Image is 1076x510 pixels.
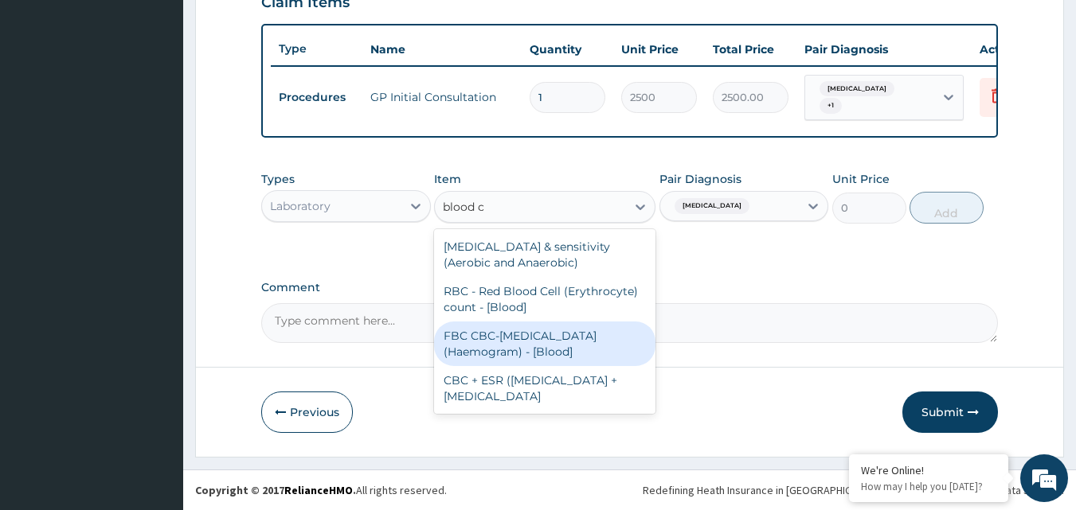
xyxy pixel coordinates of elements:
div: Redefining Heath Insurance in [GEOGRAPHIC_DATA] using Telemedicine and Data Science! [643,482,1064,498]
label: Item [434,171,461,187]
div: We're Online! [861,463,996,477]
th: Type [271,34,362,64]
div: CBC + ESR ([MEDICAL_DATA] + [MEDICAL_DATA] [434,366,655,411]
td: GP Initial Consultation [362,81,522,113]
span: [MEDICAL_DATA] [675,198,749,214]
th: Pair Diagnosis [796,33,972,65]
div: Minimize live chat window [261,8,299,46]
th: Unit Price [613,33,705,65]
label: Comment [261,281,999,294]
span: We're online! [92,154,220,314]
div: FBC CBC-[MEDICAL_DATA] (Haemogram) - [Blood] [434,321,655,366]
strong: Copyright © 2017 . [195,483,356,497]
textarea: Type your message and hit 'Enter' [8,341,303,396]
label: Pair Diagnosis [659,171,741,187]
img: d_794563401_company_1708531726252_794563401 [29,80,65,119]
button: Add [910,192,984,224]
div: [MEDICAL_DATA] & sensitivity (Aerobic and Anaerobic) [434,232,655,277]
th: Total Price [705,33,796,65]
td: Procedures [271,83,362,112]
button: Submit [902,391,998,433]
th: Name [362,33,522,65]
th: Quantity [522,33,613,65]
th: Actions [972,33,1051,65]
div: Chat with us now [83,89,268,110]
div: RBC - Red Blood Cell (Erythrocyte) count - [Blood] [434,277,655,321]
span: + 1 [820,98,842,114]
a: RelianceHMO [284,483,353,497]
span: [MEDICAL_DATA] [820,81,894,97]
div: Laboratory [270,198,331,214]
footer: All rights reserved. [183,469,1076,510]
p: How may I help you today? [861,480,996,493]
label: Types [261,173,295,186]
button: Previous [261,391,353,433]
label: Unit Price [832,171,890,187]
